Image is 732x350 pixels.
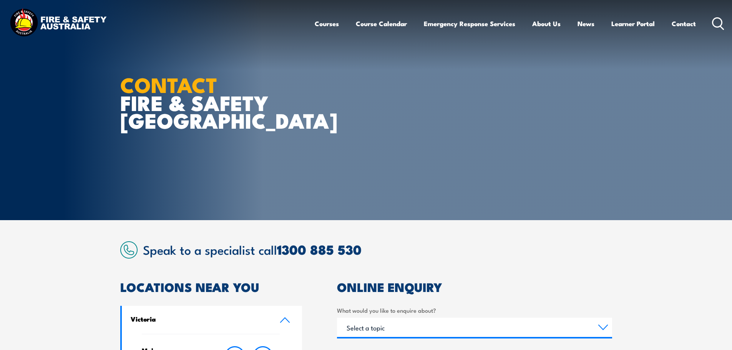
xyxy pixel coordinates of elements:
h2: LOCATIONS NEAR YOU [120,281,302,292]
h2: ONLINE ENQUIRY [337,281,612,292]
a: Victoria [122,306,302,334]
a: Course Calendar [356,13,407,34]
label: What would you like to enquire about? [337,306,612,315]
strong: CONTACT [120,68,217,100]
a: Courses [315,13,339,34]
a: 1300 885 530 [277,239,362,259]
a: News [578,13,594,34]
a: Learner Portal [611,13,655,34]
a: Emergency Response Services [424,13,515,34]
a: About Us [532,13,561,34]
h1: FIRE & SAFETY [GEOGRAPHIC_DATA] [120,75,310,129]
a: Contact [672,13,696,34]
h4: Victoria [131,315,268,323]
h2: Speak to a specialist call [143,242,612,256]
